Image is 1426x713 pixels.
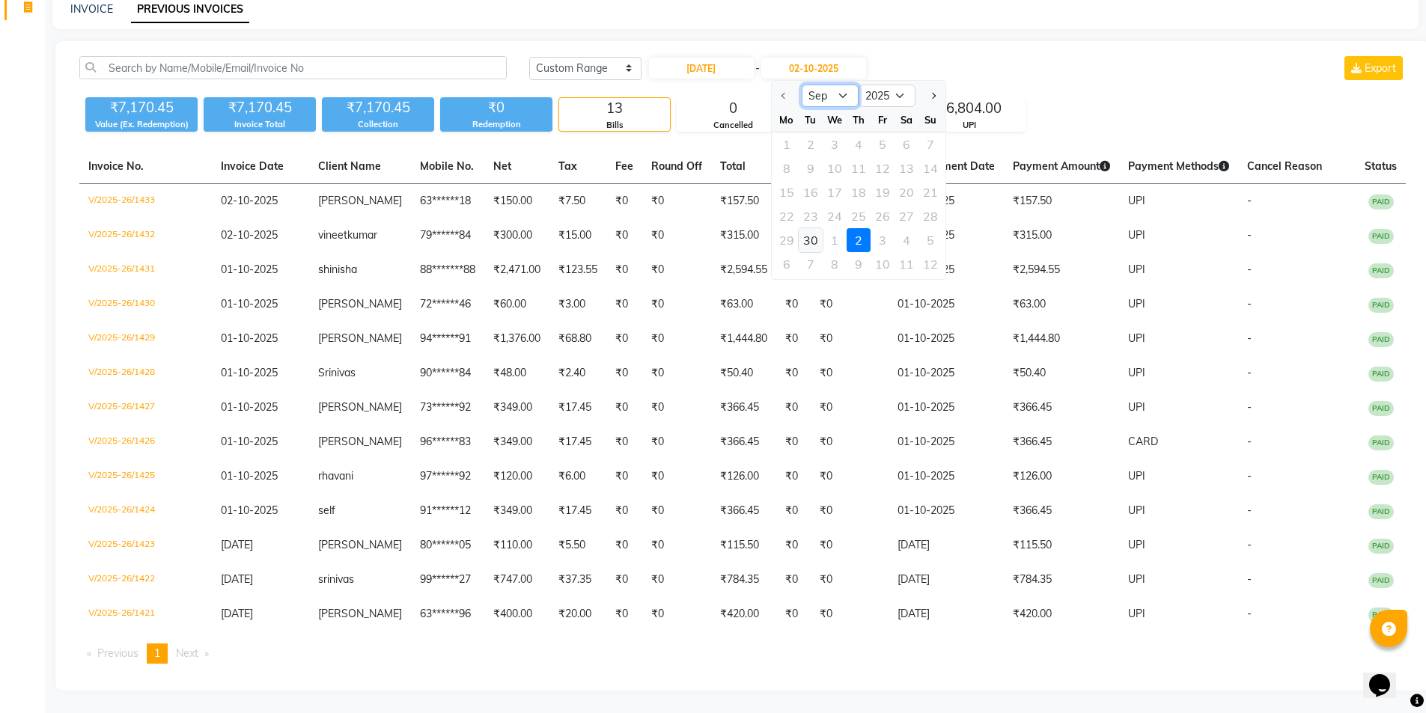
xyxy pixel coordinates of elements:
td: ₹0 [776,563,811,597]
span: PAID [1368,608,1394,622]
span: PAID [1368,332,1394,347]
td: V/2025-26/1433 [79,184,212,219]
td: ₹0 [642,425,711,459]
td: ₹400.00 [484,597,549,631]
span: - [1247,607,1252,620]
span: 01-10-2025 [221,263,278,276]
td: ₹50.40 [1004,356,1119,391]
input: Start Date [649,58,754,79]
span: - [1247,263,1252,276]
input: Search by Name/Mobile/Email/Invoice No [79,56,507,79]
td: V/2025-26/1431 [79,253,212,287]
td: ₹747.00 [484,563,549,597]
td: ₹0 [811,356,889,391]
td: ₹15.00 [549,218,606,253]
span: UPI [1128,607,1145,620]
td: ₹0 [606,391,642,425]
div: 0 [677,98,788,119]
span: - [1247,469,1252,483]
td: ₹50.40 [711,356,776,391]
span: PAID [1368,263,1394,278]
span: Payment Methods [1128,159,1229,173]
td: ₹0 [811,494,889,528]
span: UPI [1128,469,1145,483]
td: ₹0 [642,218,711,253]
span: [PERSON_NAME] [318,194,402,207]
td: ₹0 [606,563,642,597]
td: 01-10-2025 [889,356,1004,391]
div: 9 [847,252,871,276]
div: Thursday, October 9, 2025 [847,252,871,276]
td: V/2025-26/1425 [79,459,212,494]
td: ₹68.80 [549,322,606,356]
div: ₹7,170.45 [85,97,198,118]
td: ₹0 [642,528,711,563]
span: UPI [1128,297,1145,310]
div: Mo [775,108,799,132]
div: 30 [799,228,823,252]
span: UPI [1128,331,1145,345]
span: UPI [1128,194,1145,207]
span: PAID [1368,401,1394,416]
div: Tuesday, October 7, 2025 [799,252,823,276]
span: - [1247,366,1252,379]
span: self [318,504,335,517]
td: ₹17.45 [549,425,606,459]
div: Friday, October 10, 2025 [871,252,895,276]
span: Next [176,646,198,660]
td: ₹157.50 [1004,184,1119,219]
td: ₹48.00 [484,356,549,391]
td: ₹0 [776,597,811,631]
td: ₹0 [811,597,889,631]
span: 01-10-2025 [221,400,278,414]
td: ₹0 [606,218,642,253]
td: ₹0 [606,253,642,287]
td: ₹420.00 [1004,597,1119,631]
iframe: chat widget [1363,653,1411,698]
td: ₹349.00 [484,391,549,425]
td: 01-10-2025 [889,494,1004,528]
td: ₹0 [811,459,889,494]
td: ₹126.00 [711,459,776,494]
div: ₹7,170.45 [322,97,434,118]
td: ₹0 [776,287,811,322]
td: ₹150.00 [484,184,549,219]
td: 02-10-2025 [889,218,1004,253]
td: V/2025-26/1421 [79,597,212,631]
div: Th [847,108,871,132]
div: Monday, October 6, 2025 [775,252,799,276]
td: ₹0 [811,425,889,459]
td: ₹349.00 [484,494,549,528]
td: ₹0 [811,528,889,563]
div: ₹6,804.00 [914,98,1025,119]
td: V/2025-26/1426 [79,425,212,459]
span: [PERSON_NAME] [318,400,402,414]
td: ₹60.00 [484,287,549,322]
td: ₹315.00 [1004,218,1119,253]
span: 1 [154,646,160,660]
span: Srinivas [318,366,356,379]
div: 12 [918,252,942,276]
td: ₹110.00 [484,528,549,563]
nav: Pagination [79,643,1406,664]
td: ₹0 [811,287,889,322]
span: 01-10-2025 [221,504,278,517]
div: 1 [823,228,847,252]
div: Saturday, October 4, 2025 [895,228,918,252]
span: - [1247,435,1252,448]
input: End Date [761,58,866,79]
td: ₹157.50 [711,184,776,219]
td: V/2025-26/1423 [79,528,212,563]
span: Last Payment Date [898,159,995,173]
span: [PERSON_NAME] [318,331,402,345]
td: ₹126.00 [1004,459,1119,494]
span: UPI [1128,504,1145,517]
div: 6 [775,252,799,276]
td: ₹0 [776,528,811,563]
span: Previous [97,646,138,660]
div: Value (Ex. Redemption) [85,118,198,131]
span: Round Off [651,159,702,173]
td: ₹0 [606,184,642,219]
div: Wednesday, October 1, 2025 [823,228,847,252]
span: Fee [615,159,633,173]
